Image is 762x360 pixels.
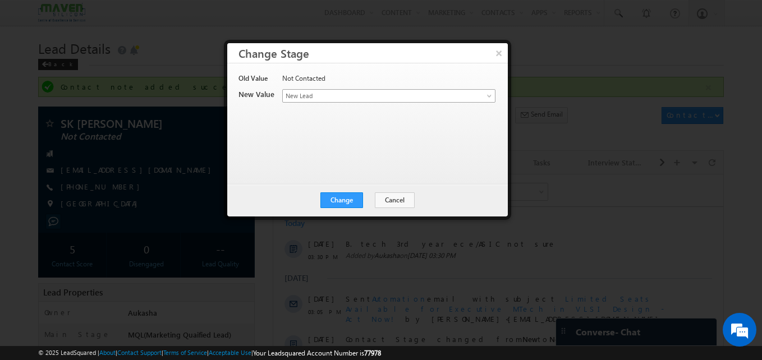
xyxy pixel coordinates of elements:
[282,73,494,89] div: Not Contacted
[56,9,140,26] div: Sales Activity,Program,Email Bounced,Email Link Clicked,Email Marked Spam & 72 more..
[72,227,402,237] span: Lead Follow Up: SK [PERSON_NAME]
[35,227,60,237] span: [DATE]
[72,119,283,129] span: Sent email with subject
[11,99,48,109] div: [DATE]
[35,160,60,170] span: [DATE]
[35,282,68,292] span: 03:05 PM
[258,249,305,259] span: Owner:
[38,348,381,358] span: © 2025 LeadSquared | | | | |
[125,170,149,179] span: System
[72,160,289,179] span: Not Contacted
[72,160,289,179] span: Contact Stage changed from to by through
[101,281,126,290] span: Aukasha
[35,206,68,216] span: 03:05 PM
[95,250,144,258] span: [DATE] 11:59 AM
[35,132,68,142] span: 03:05 PM
[72,303,337,322] span: Contact Owner changed from to by .
[320,192,363,208] button: Change
[422,274,433,288] span: +5
[315,313,336,322] span: Guddi
[35,303,60,313] span: [DATE]
[359,250,384,258] span: Aukasha
[35,64,60,75] span: [DATE]
[134,281,182,290] span: [DATE] 03:05 PM
[35,119,60,130] span: [DATE]
[11,44,48,54] div: Today
[101,77,126,85] span: Aukasha
[72,303,325,322] span: Guddi([EMAIL_ADDRESS][DOMAIN_NAME])
[245,269,254,279] span: NA
[184,6,211,33] div: Minimize live chat window
[99,349,116,356] a: About
[153,280,204,295] em: Start Chat
[72,119,391,149] span: Limited Seats Available for Executive MTech in VLSI Design - Act Now!
[99,336,154,346] span: Automation
[187,170,242,179] span: Automation
[145,313,298,322] span: Aukasha([EMAIL_ADDRESS][DOMAIN_NAME])
[155,249,247,259] span: Completed on:
[35,173,68,183] span: 03:05 PM
[253,349,381,357] span: Your Leadsquared Account Number is
[238,73,276,89] div: Old Value
[72,193,402,214] span: Dynamic Form Submission: was submitted by Aukasha
[35,349,68,359] span: 11:58 AM
[279,250,305,258] span: Aukasha
[238,43,508,63] h3: Change Stage
[209,349,251,356] a: Acceptable Use
[35,316,68,326] span: 12:55 PM
[58,59,189,73] div: Chat with us now
[19,59,47,73] img: d_60004797649_company_0_60004797649
[35,193,60,204] span: [DATE]
[283,91,458,101] span: New Lead
[163,349,207,356] a: Terms of Service
[364,349,381,357] span: 77978
[134,77,182,85] span: [DATE] 03:30 PM
[72,336,283,346] span: Sent email with subject
[72,269,236,279] span: Had a Phone Conversation
[35,77,68,87] span: 03:30 PM
[72,249,144,259] span: Due on:
[199,250,247,258] span: [DATE] 03:05 PM
[72,119,402,150] div: by [PERSON_NAME]<[EMAIL_ADDRESS][DOMAIN_NAME]>.
[249,160,264,169] span: New
[282,89,495,103] a: New Lead
[375,192,415,208] button: Cancel
[238,89,276,105] div: New Value
[11,8,50,25] span: Activity Type
[193,12,215,22] div: All Time
[490,43,508,63] button: ×
[99,119,154,129] span: Automation
[35,240,68,250] span: 03:05 PM
[316,249,384,259] span: Completed By:
[15,104,205,270] textarea: Type your message and hit 'Enter'
[35,269,60,279] span: [DATE]
[72,237,402,247] span: Lead Follow Up: SK [PERSON_NAME]
[72,64,402,75] span: B. tech 3rd year ece/ASIC not sure
[59,12,91,22] div: 77 Selected
[72,281,402,291] span: Added by on
[169,8,184,25] span: Time
[35,336,60,347] span: [DATE]
[238,193,316,203] span: Dynamic Form
[72,76,402,86] span: Added by on
[117,349,162,356] a: Contact Support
